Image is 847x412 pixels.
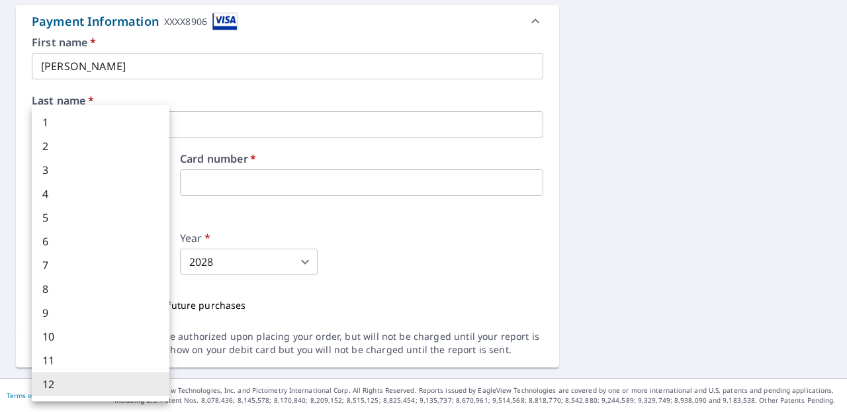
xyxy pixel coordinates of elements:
[32,301,169,325] li: 9
[32,182,169,206] li: 4
[32,253,169,277] li: 7
[32,372,169,396] li: 12
[32,277,169,301] li: 8
[32,134,169,158] li: 2
[32,229,169,253] li: 6
[32,349,169,372] li: 11
[32,206,169,229] li: 5
[32,325,169,349] li: 10
[32,158,169,182] li: 3
[32,110,169,134] li: 1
